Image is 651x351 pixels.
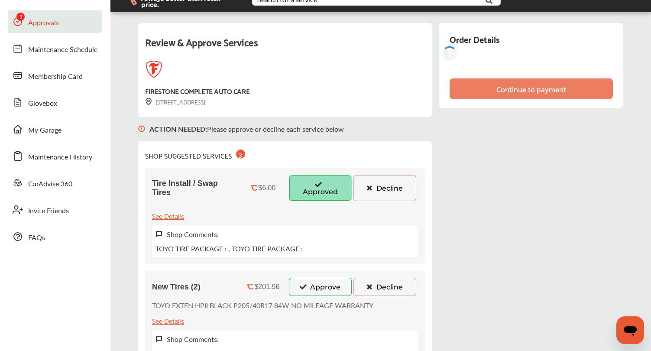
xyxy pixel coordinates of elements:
div: [STREET_ADDRESS] [145,97,205,107]
div: SHOP SUGGESTED SERVICES [145,148,245,161]
span: Maintenance Schedule [28,44,97,55]
span: Glovebox [28,98,57,109]
div: 3 [236,149,245,159]
span: FAQs [28,232,45,244]
div: Order Details [450,32,499,46]
a: My Garage [8,118,102,140]
p: TOYO EXTEN HPII BLACK P205/40R17 84W NO MILEAGE WARRANTY [152,300,373,310]
a: CarAdvise 360 [8,172,102,194]
div: See Details [152,210,184,221]
span: Tire Install / Swap Tires [152,179,238,197]
label: Shop Comments: [167,229,219,239]
p: Please approve or decline each service below [149,124,344,134]
div: Review & Approve Services [145,33,425,61]
a: Maintenance Schedule [8,37,102,60]
a: Membership Card [8,64,102,87]
div: $6.00 [258,184,275,192]
img: svg+xml;base64,PHN2ZyB3aWR0aD0iMTYiIGhlaWdodD0iMTciIHZpZXdCb3g9IjAgMCAxNiAxNyIgZmlsbD0ibm9uZSIgeG... [155,335,162,343]
span: Approvals [28,17,59,29]
span: My Garage [28,125,62,136]
a: Glovebox [8,91,102,114]
button: Decline [353,278,416,296]
span: CarAdvise 360 [28,179,72,190]
div: FIRESTONE COMPLETE AUTO CARE [145,85,249,97]
button: Approved [289,175,352,201]
button: Decline [353,175,416,201]
label: Shop Comments: [167,334,219,344]
a: FAQs [8,225,102,248]
span: Invite Friends [28,205,69,217]
button: Approve [289,278,352,296]
div: See Details [152,315,184,326]
img: svg+xml;base64,PHN2ZyB3aWR0aD0iMTYiIGhlaWdodD0iMTciIHZpZXdCb3g9IjAgMCAxNiAxNyIgZmlsbD0ibm9uZSIgeG... [155,231,162,238]
p: TOYO TIRE PACKAGE : , TOYO TIRE PACKAGE : [155,244,303,253]
a: Invite Friends [8,198,102,221]
a: Maintenance History [8,145,102,167]
span: Maintenance History [28,152,92,163]
div: Continue to payment [496,84,566,93]
b: ACTION NEEDED : [149,124,207,134]
span: New Tires (2) [152,283,201,292]
img: svg+xml;base64,PHN2ZyB3aWR0aD0iMTYiIGhlaWdodD0iMTciIHZpZXdCb3g9IjAgMCAxNiAxNyIgZmlsbD0ibm9uZSIgeG... [145,98,152,105]
span: Membership Card [28,71,83,82]
img: logo-firestone.png [145,61,162,78]
iframe: Button to launch messaging window [616,316,644,344]
a: Approvals [8,10,102,33]
div: $201.96 [254,283,279,291]
img: svg+xml;base64,PHN2ZyB3aWR0aD0iMTYiIGhlaWdodD0iMTciIHZpZXdCb3g9IjAgMCAxNiAxNyIgZmlsbD0ibm9uZSIgeG... [138,117,145,141]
